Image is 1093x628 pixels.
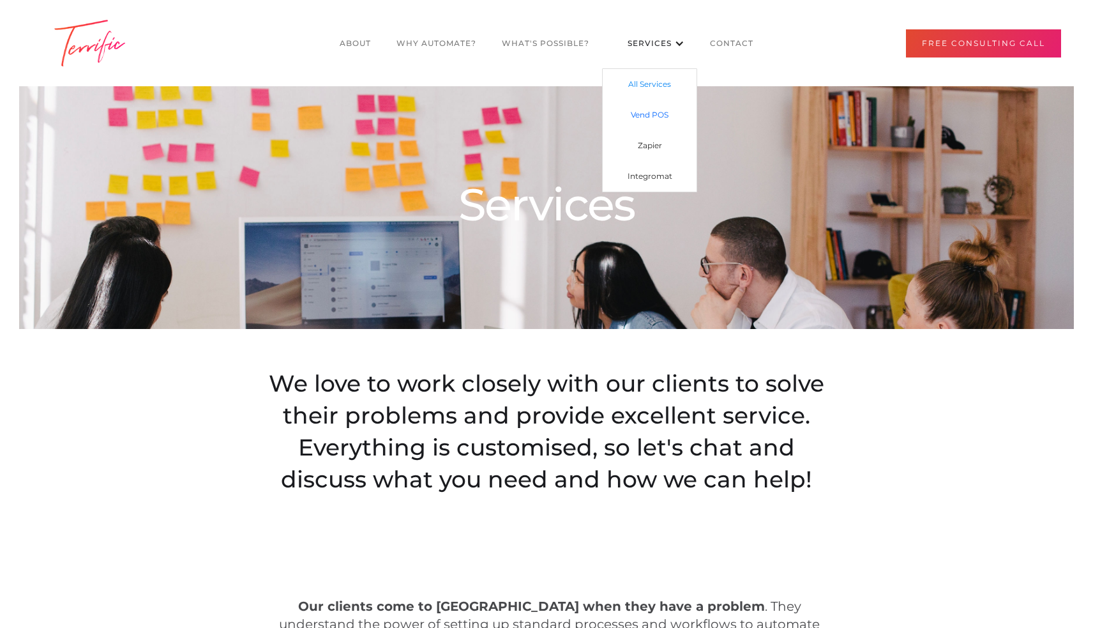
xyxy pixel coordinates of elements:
[432,179,661,230] div: Services
[922,37,1045,50] div: Free Consulting Call
[384,31,489,56] a: Why Automate?
[863,464,1093,628] iframe: Chat Widget
[603,161,697,192] a: Integromat
[489,31,602,56] a: What's POssible?
[603,100,697,130] a: Vend POS
[603,130,697,161] a: Zapier
[615,31,672,56] a: Services
[906,29,1061,57] a: Free Consulting Call
[255,367,838,495] div: We love to work closely with our clients to solve their problems and provide excellent service. E...
[327,31,384,56] a: About
[32,19,147,67] a: home
[602,19,697,68] div: Services
[32,19,147,67] img: Terrific Logo
[602,68,697,192] nav: Services
[603,69,697,100] a: All Services
[697,31,766,56] a: CONTACT
[298,599,765,614] strong: Our clients come to [GEOGRAPHIC_DATA] when they have a problem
